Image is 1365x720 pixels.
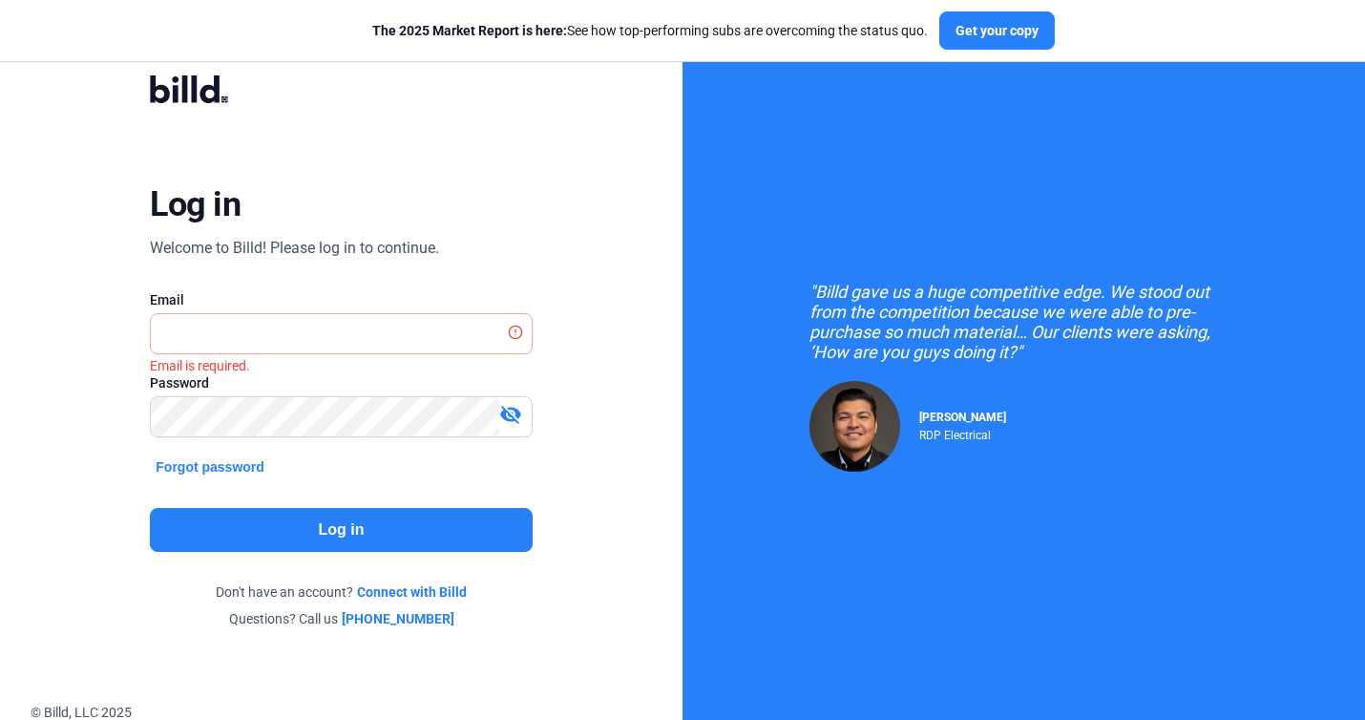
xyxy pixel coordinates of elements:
button: Forgot password [150,456,270,477]
span: The 2025 Market Report is here: [372,23,567,38]
div: See how top-performing subs are overcoming the status quo. [372,21,928,40]
span: [PERSON_NAME] [919,411,1006,424]
div: "Billd gave us a huge competitive edge. We stood out from the competition because we were able to... [809,282,1239,362]
div: Log in [150,183,241,225]
img: Raul Pacheco [809,381,900,472]
a: [PHONE_NUMBER] [342,609,454,628]
div: Don't have an account? [150,582,532,602]
a: Connect with Billd [357,582,467,602]
button: Get your copy [939,11,1055,50]
div: Questions? Call us [150,609,532,628]
button: Log in [150,508,532,552]
div: RDP Electrical [919,424,1006,442]
div: Welcome to Billd! Please log in to continue. [150,237,439,260]
div: Password [150,373,532,392]
mat-icon: visibility_off [499,403,522,426]
div: Email [150,290,532,309]
i: Email is required. [150,358,250,373]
